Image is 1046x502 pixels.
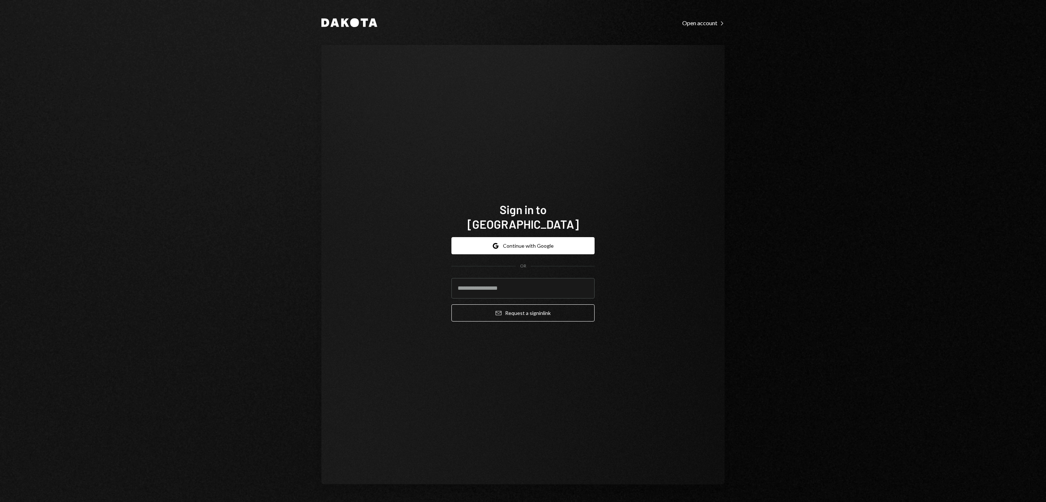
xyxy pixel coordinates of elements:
[451,304,595,322] button: Request a signinlink
[520,263,526,269] div: OR
[451,237,595,254] button: Continue with Google
[682,19,725,27] a: Open account
[451,202,595,231] h1: Sign in to [GEOGRAPHIC_DATA]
